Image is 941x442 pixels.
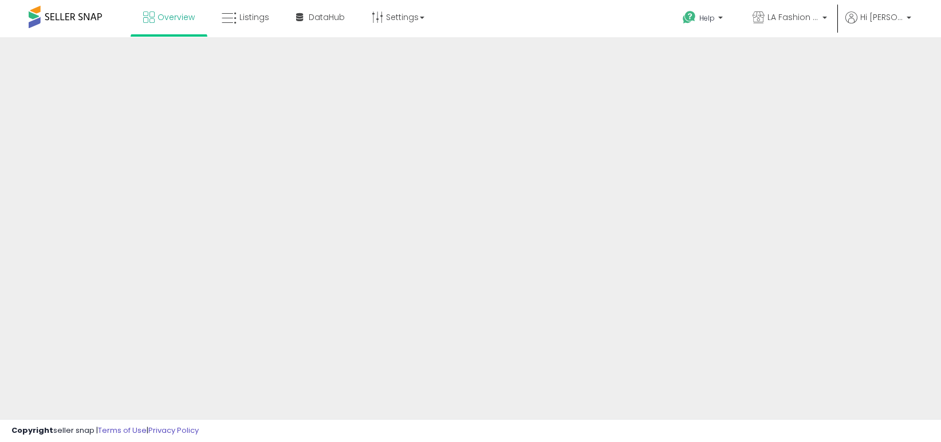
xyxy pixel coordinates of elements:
[239,11,269,23] span: Listings
[148,425,199,436] a: Privacy Policy
[674,2,734,37] a: Help
[767,11,819,23] span: LA Fashion Deals
[11,425,199,436] div: seller snap | |
[845,11,911,37] a: Hi [PERSON_NAME]
[309,11,345,23] span: DataHub
[158,11,195,23] span: Overview
[98,425,147,436] a: Terms of Use
[860,11,903,23] span: Hi [PERSON_NAME]
[11,425,53,436] strong: Copyright
[682,10,696,25] i: Get Help
[699,13,715,23] span: Help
